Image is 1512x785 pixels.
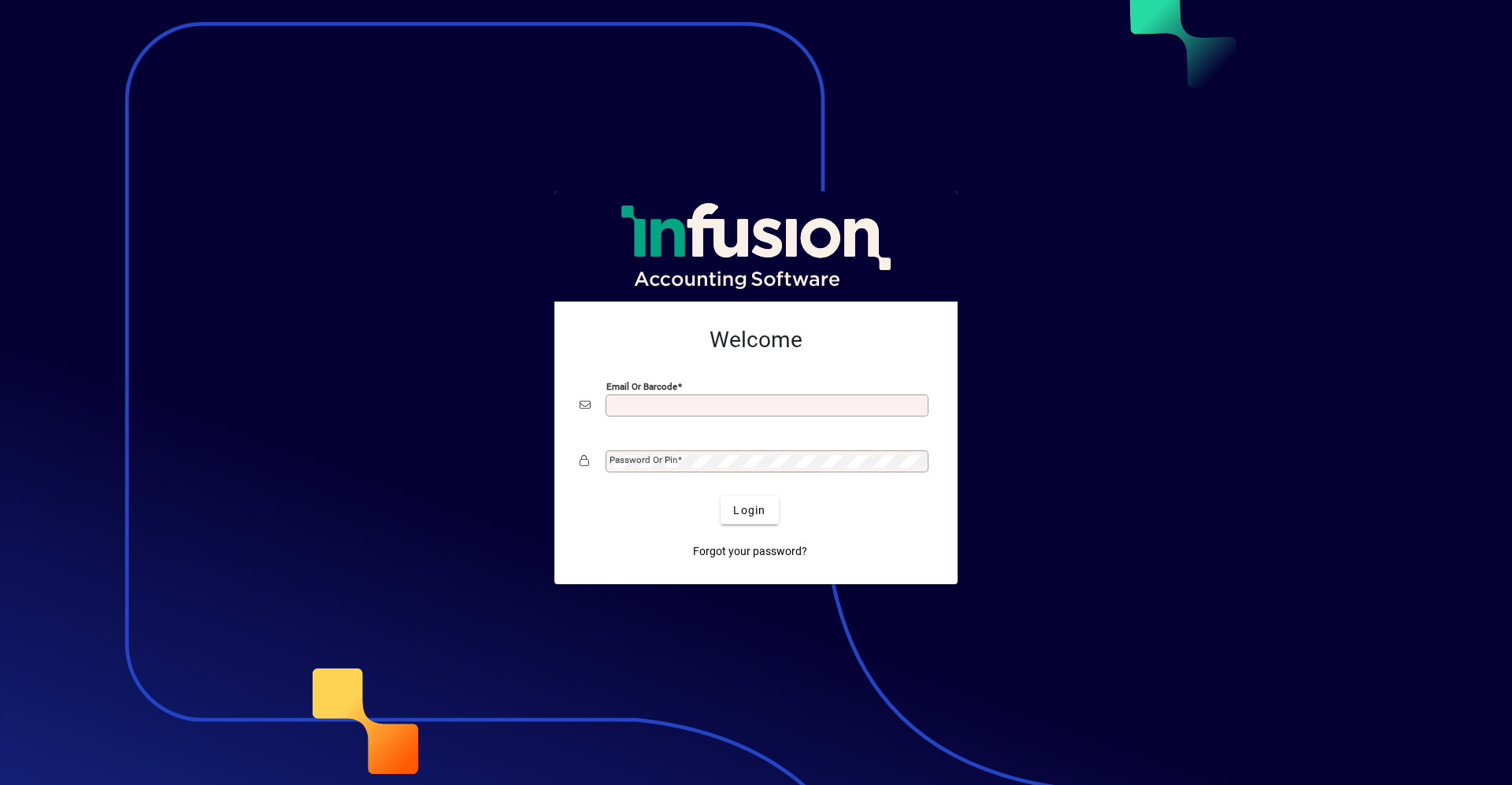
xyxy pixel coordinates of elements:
[606,381,677,392] mat-label: Email or Barcode
[580,327,932,354] h2: Welcome
[610,454,677,465] mat-label: Password or Pin
[687,537,813,565] a: Forgot your password?
[693,543,807,560] span: Forgot your password?
[733,502,765,519] span: Login
[721,496,778,524] button: Login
